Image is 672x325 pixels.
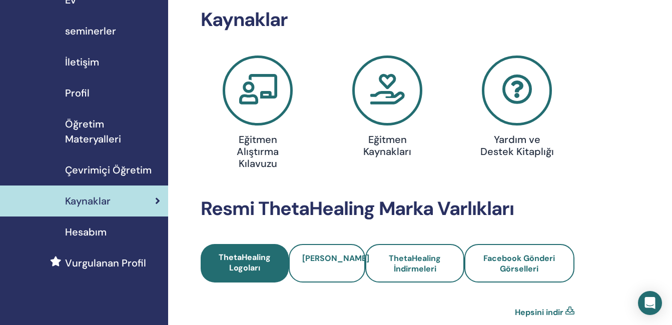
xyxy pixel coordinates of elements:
[65,23,116,38] span: seminerler
[346,133,429,157] h4: Eğitmen Kaynakları
[65,85,90,100] span: Profil
[65,116,160,146] span: Öğretim Materyalleri
[219,252,271,273] span: ThetaHealing Logoları
[389,253,441,274] span: ThetaHealing İndirmeleri
[65,162,152,177] span: Çevrimiçi Öğretim
[289,244,365,282] a: [PERSON_NAME]
[65,255,146,270] span: Vurgulanan Profil
[65,54,99,69] span: İletişim
[483,253,555,274] span: Facebook Gönderi Görselleri
[458,55,576,161] a: Yardım ve Destek Kitaplığı
[329,55,446,161] a: Eğitmen Kaynakları
[201,244,289,282] a: ThetaHealing Logoları
[464,244,574,282] a: Facebook Gönderi Görselleri
[217,133,299,169] h4: Eğitmen Alıştırma Kılavuzu
[201,8,574,31] h2: Kaynaklar
[65,224,107,239] span: Hesabım
[365,244,464,282] a: ThetaHealing İndirmeleri
[638,291,662,315] div: Open Intercom Messenger
[65,193,111,208] span: Kaynaklar
[515,306,563,318] a: Hepsini indir
[302,253,369,263] span: [PERSON_NAME]
[199,55,317,173] a: Eğitmen Alıştırma Kılavuzu
[476,133,558,157] h4: Yardım ve Destek Kitaplığı
[201,197,574,220] h2: Resmi ThetaHealing Marka Varlıkları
